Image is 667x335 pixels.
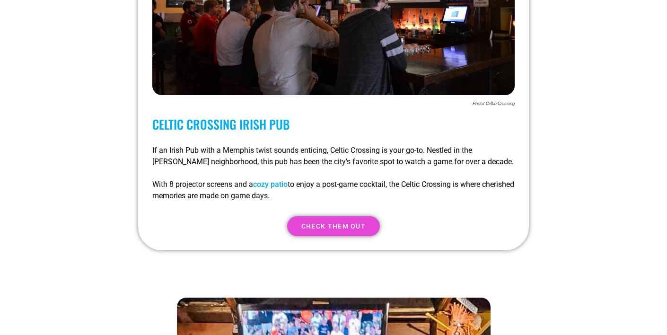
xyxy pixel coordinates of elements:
[253,180,288,189] a: cozy patio
[152,145,515,167] p: If an Irish Pub with a Memphis twist sounds enticing, Celtic Crossing is your go-to. Nestled in t...
[152,115,290,133] a: Celtic Crossing Irish Pub
[301,223,366,229] span: Check them out
[287,216,380,236] a: Check them out
[152,100,515,107] figcaption: Photo: Celtic Crossing
[152,179,515,202] p: With 8 projector screens and a to enjoy a post-game cocktail, the Celtic Crossing is where cheris...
